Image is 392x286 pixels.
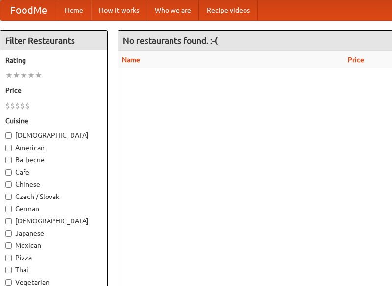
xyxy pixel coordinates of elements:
h5: Rating [5,55,102,65]
input: German [5,206,12,212]
input: American [5,145,12,151]
input: Mexican [5,242,12,249]
label: Chinese [5,179,102,189]
input: [DEMOGRAPHIC_DATA] [5,218,12,224]
li: ★ [27,70,35,81]
input: Japanese [5,230,12,237]
input: Chinese [5,181,12,188]
label: Mexican [5,241,102,250]
li: $ [20,100,25,111]
label: [DEMOGRAPHIC_DATA] [5,216,102,226]
label: Czech / Slovak [5,192,102,201]
h5: Price [5,86,102,95]
input: Cafe [5,169,12,176]
label: German [5,204,102,214]
h4: Filter Restaurants [0,31,107,50]
li: $ [5,100,10,111]
input: Pizza [5,255,12,261]
li: $ [10,100,15,111]
li: ★ [5,70,13,81]
input: Czech / Slovak [5,194,12,200]
a: Who we are [147,0,199,20]
a: Name [122,56,140,64]
li: ★ [20,70,27,81]
h5: Cuisine [5,116,102,126]
a: Recipe videos [199,0,258,20]
ng-pluralize: No restaurants found. :-( [123,36,218,45]
label: Japanese [5,228,102,238]
li: $ [25,100,30,111]
li: ★ [35,70,42,81]
input: Barbecue [5,157,12,163]
input: Vegetarian [5,279,12,286]
a: Home [57,0,91,20]
a: FoodMe [0,0,57,20]
label: Cafe [5,167,102,177]
li: ★ [13,70,20,81]
li: $ [15,100,20,111]
input: Thai [5,267,12,273]
input: [DEMOGRAPHIC_DATA] [5,132,12,139]
label: Pizza [5,253,102,263]
label: Barbecue [5,155,102,165]
label: Thai [5,265,102,275]
a: How it works [91,0,147,20]
label: American [5,143,102,153]
label: [DEMOGRAPHIC_DATA] [5,131,102,140]
a: Price [348,56,364,64]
